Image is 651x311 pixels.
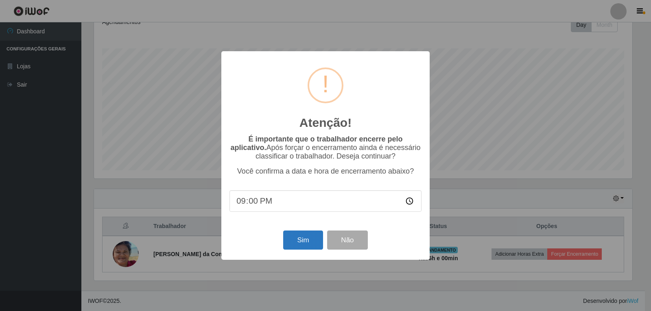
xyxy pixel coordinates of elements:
[229,167,422,176] p: Você confirma a data e hora de encerramento abaixo?
[327,231,367,250] button: Não
[230,135,402,152] b: É importante que o trabalhador encerre pelo aplicativo.
[229,135,422,161] p: Após forçar o encerramento ainda é necessário classificar o trabalhador. Deseja continuar?
[299,115,352,130] h2: Atenção!
[283,231,323,250] button: Sim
